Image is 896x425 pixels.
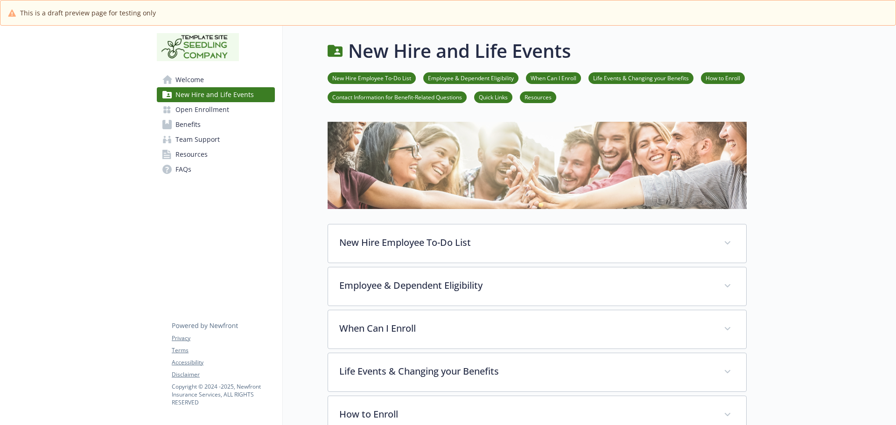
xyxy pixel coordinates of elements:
[157,72,275,87] a: Welcome
[328,92,467,101] a: Contact Information for Benefit-Related Questions
[328,122,747,209] img: new hire page banner
[175,162,191,177] span: FAQs
[339,407,713,421] p: How to Enroll
[175,117,201,132] span: Benefits
[588,73,693,82] a: Life Events & Changing your Benefits
[328,267,746,306] div: Employee & Dependent Eligibility
[172,346,274,355] a: Terms
[157,102,275,117] a: Open Enrollment
[175,102,229,117] span: Open Enrollment
[520,92,556,101] a: Resources
[157,162,275,177] a: FAQs
[348,37,571,65] h1: New Hire and Life Events
[339,321,713,335] p: When Can I Enroll
[172,370,274,379] a: Disclaimer
[175,72,204,87] span: Welcome
[701,73,745,82] a: How to Enroll
[339,364,713,378] p: Life Events & Changing your Benefits
[339,279,713,293] p: Employee & Dependent Eligibility
[175,132,220,147] span: Team Support
[157,117,275,132] a: Benefits
[175,87,254,102] span: New Hire and Life Events
[172,334,274,342] a: Privacy
[175,147,208,162] span: Resources
[157,132,275,147] a: Team Support
[20,8,156,18] span: This is a draft preview page for testing only
[339,236,713,250] p: New Hire Employee To-Do List
[423,73,518,82] a: Employee & Dependent Eligibility
[328,224,746,263] div: New Hire Employee To-Do List
[172,383,274,406] p: Copyright © 2024 - 2025 , Newfront Insurance Services, ALL RIGHTS RESERVED
[157,147,275,162] a: Resources
[157,87,275,102] a: New Hire and Life Events
[328,353,746,391] div: Life Events & Changing your Benefits
[328,310,746,348] div: When Can I Enroll
[172,358,274,367] a: Accessibility
[474,92,512,101] a: Quick Links
[328,73,416,82] a: New Hire Employee To-Do List
[526,73,581,82] a: When Can I Enroll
